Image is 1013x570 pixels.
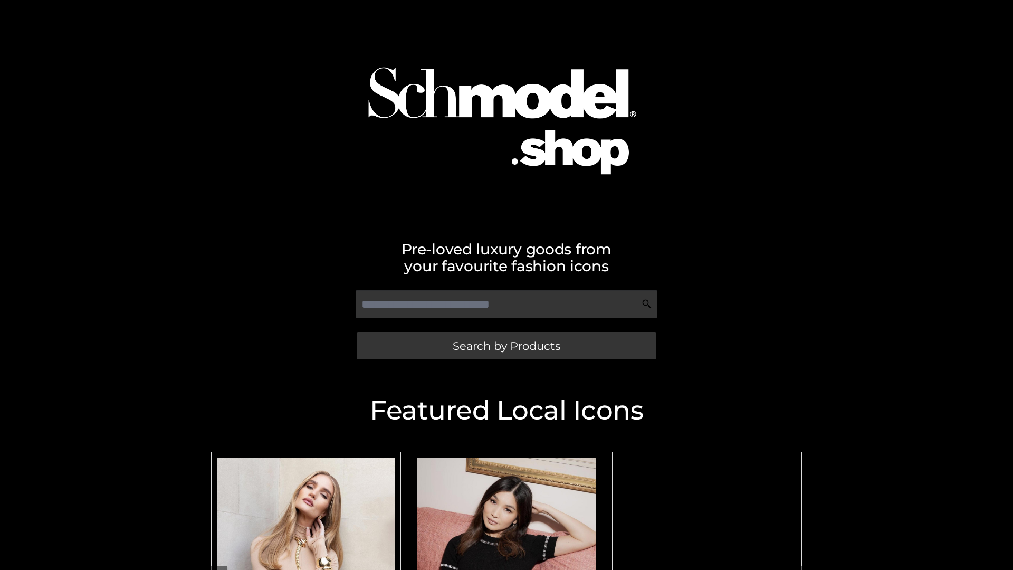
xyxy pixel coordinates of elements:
[642,299,652,309] img: Search Icon
[453,340,560,351] span: Search by Products
[206,397,807,424] h2: Featured Local Icons​
[357,332,656,359] a: Search by Products
[206,241,807,274] h2: Pre-loved luxury goods from your favourite fashion icons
